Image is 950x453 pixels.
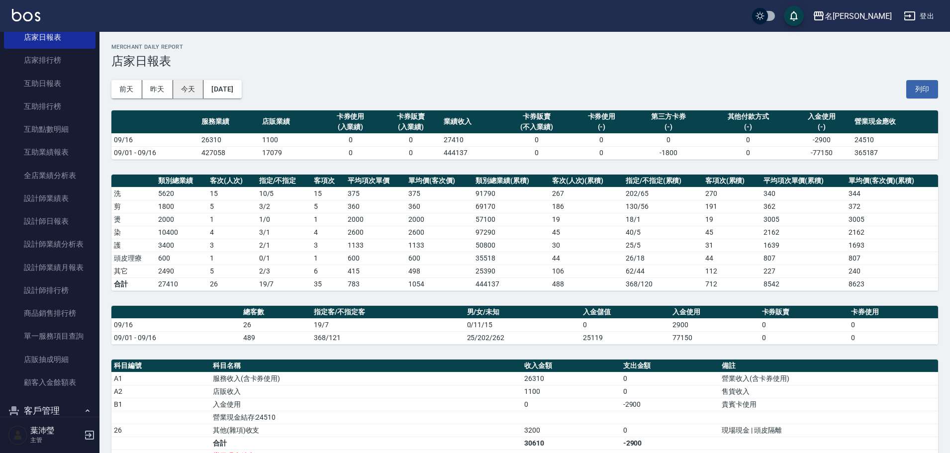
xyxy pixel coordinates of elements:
[852,110,938,134] th: 營業現金應收
[761,239,847,252] td: 1639
[580,306,670,319] th: 入金儲值
[323,111,379,122] div: 卡券使用
[210,437,522,450] td: 合計
[550,252,623,265] td: 44
[257,175,312,187] th: 指定/不指定
[207,175,257,187] th: 客次(人次)
[111,306,938,345] table: a dense table
[345,226,406,239] td: 2600
[320,146,381,159] td: 0
[311,213,345,226] td: 1
[473,175,549,187] th: 類別總業績(累積)
[504,111,569,122] div: 卡券販賣
[574,122,630,132] div: (-)
[311,226,345,239] td: 4
[719,385,938,398] td: 售貨收入
[156,252,207,265] td: 600
[670,306,760,319] th: 入金使用
[784,6,804,26] button: save
[207,239,257,252] td: 3
[580,318,670,331] td: 0
[406,213,473,226] td: 2000
[761,226,847,239] td: 2162
[4,141,95,164] a: 互助業績報表
[406,239,473,252] td: 1133
[323,122,379,132] div: (入業績)
[111,265,156,277] td: 其它
[156,187,207,200] td: 5620
[550,200,623,213] td: 186
[4,325,95,348] a: 單一服務項目查詢
[311,265,345,277] td: 6
[4,210,95,233] a: 設計師日報表
[30,426,81,436] h5: 葉沛瑩
[621,360,720,372] th: 支出金額
[623,277,703,290] td: 368/120
[111,372,210,385] td: A1
[111,385,210,398] td: A2
[761,175,847,187] th: 平均項次單價(累積)
[522,398,621,411] td: 0
[580,331,670,344] td: 25119
[257,277,312,290] td: 19/7
[623,187,703,200] td: 202 / 65
[8,425,28,445] img: Person
[846,252,938,265] td: 807
[207,187,257,200] td: 15
[703,265,761,277] td: 112
[502,133,571,146] td: 0
[504,122,569,132] div: (不入業績)
[210,360,522,372] th: 科目名稱
[345,175,406,187] th: 平均項次單價
[345,252,406,265] td: 600
[846,213,938,226] td: 3005
[473,226,549,239] td: 97290
[203,80,241,98] button: [DATE]
[383,122,439,132] div: (入業績)
[623,252,703,265] td: 26 / 18
[4,187,95,210] a: 設計師業績表
[502,146,571,159] td: 0
[207,213,257,226] td: 1
[142,80,173,98] button: 昨天
[4,95,95,118] a: 互助排行榜
[522,437,621,450] td: 30610
[311,277,345,290] td: 35
[465,306,581,319] th: 男/女/未知
[311,239,345,252] td: 3
[760,306,849,319] th: 卡券販賣
[574,111,630,122] div: 卡券使用
[703,200,761,213] td: 191
[345,200,406,213] td: 360
[383,111,439,122] div: 卡券販賣
[760,331,849,344] td: 0
[761,200,847,213] td: 362
[345,187,406,200] td: 375
[111,110,938,160] table: a dense table
[199,110,260,134] th: 服務業績
[473,265,549,277] td: 25390
[111,277,156,290] td: 合計
[320,133,381,146] td: 0
[30,436,81,445] p: 主管
[900,7,938,25] button: 登出
[550,175,623,187] th: 客次(人次)(累積)
[311,306,465,319] th: 指定客/不指定客
[345,239,406,252] td: 1133
[623,239,703,252] td: 25 / 5
[621,398,720,411] td: -2900
[621,437,720,450] td: -2900
[4,348,95,371] a: 店販抽成明細
[210,385,522,398] td: 店販收入
[719,360,938,372] th: 備註
[311,200,345,213] td: 5
[849,306,938,319] th: 卡券使用
[906,80,938,98] button: 列印
[846,175,938,187] th: 單均價(客次價)(累積)
[156,213,207,226] td: 2000
[111,360,210,372] th: 科目編號
[156,226,207,239] td: 10400
[703,187,761,200] td: 270
[623,175,703,187] th: 指定/不指定(累積)
[761,187,847,200] td: 340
